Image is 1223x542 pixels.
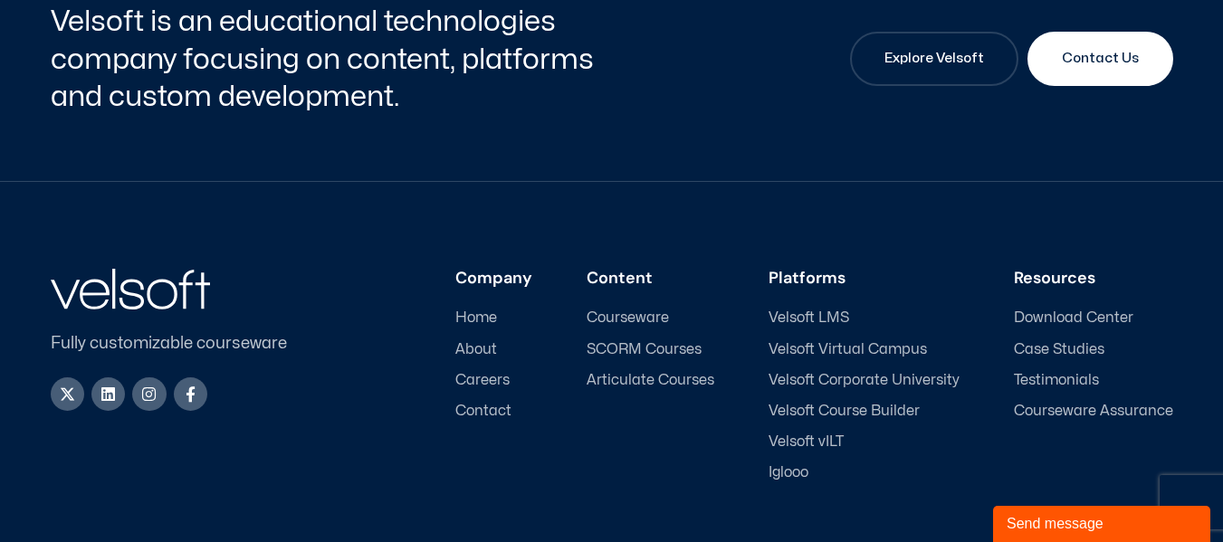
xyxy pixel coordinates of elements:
a: Velsoft Virtual Campus [769,341,960,358]
p: Fully customizable courseware [51,331,317,356]
span: Careers [455,372,510,389]
a: Contact [455,403,532,420]
a: Velsoft vILT [769,433,960,451]
h3: Resources [1014,269,1173,289]
a: Articulate Courses [587,372,714,389]
a: SCORM Courses [587,341,714,358]
a: Contact Us [1027,32,1173,86]
h3: Company [455,269,532,289]
span: Iglooo [769,464,808,481]
a: Iglooo [769,464,960,481]
a: Velsoft LMS [769,309,960,327]
a: Velsoft Corporate University [769,372,960,389]
span: Velsoft LMS [769,309,849,327]
a: Careers [455,372,532,389]
a: Explore Velsoft [850,32,1018,86]
span: Home [455,309,497,327]
span: Courseware [587,309,669,327]
span: SCORM Courses [587,341,702,358]
a: Download Center [1014,309,1173,327]
span: Velsoft Course Builder [769,403,920,420]
span: Velsoft Virtual Campus [769,341,927,358]
a: About [455,341,532,358]
h3: Content [587,269,714,289]
span: Download Center [1014,309,1133,327]
a: Testimonials [1014,372,1173,389]
a: Home [455,309,532,327]
span: Contact Us [1062,48,1139,70]
span: Explore Velsoft [884,48,984,70]
h3: Platforms [769,269,960,289]
a: Courseware [587,309,714,327]
a: Case Studies [1014,341,1173,358]
span: About [455,341,497,358]
span: Case Studies [1014,341,1104,358]
h2: Velsoft is an educational technologies company focusing on content, platforms and custom developm... [51,3,607,116]
a: Courseware Assurance [1014,403,1173,420]
span: Testimonials [1014,372,1099,389]
a: Velsoft Course Builder [769,403,960,420]
iframe: chat widget [993,502,1214,542]
span: Contact [455,403,511,420]
span: Velsoft vILT [769,433,844,451]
